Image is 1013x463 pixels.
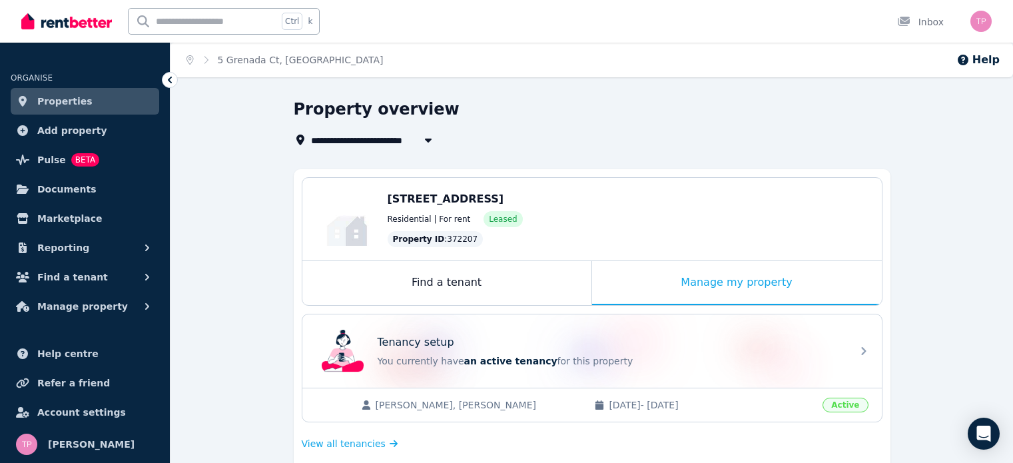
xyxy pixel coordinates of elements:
[11,234,159,261] button: Reporting
[11,370,159,396] a: Refer a friend
[37,93,93,109] span: Properties
[37,404,126,420] span: Account settings
[37,269,108,285] span: Find a tenant
[11,176,159,203] a: Documents
[11,147,159,173] a: PulseBETA
[16,434,37,455] img: Tim Pennock
[378,354,844,368] p: You currently have for this property
[388,193,504,205] span: [STREET_ADDRESS]
[302,314,882,388] a: Tenancy setupTenancy setupYou currently havean active tenancyfor this property
[11,117,159,144] a: Add property
[11,88,159,115] a: Properties
[609,398,815,412] span: [DATE] - [DATE]
[968,418,1000,450] div: Open Intercom Messenger
[302,261,591,305] div: Find a tenant
[37,181,97,197] span: Documents
[37,298,128,314] span: Manage property
[302,437,386,450] span: View all tenancies
[294,99,460,120] h1: Property overview
[282,13,302,30] span: Ctrl
[11,399,159,426] a: Account settings
[393,234,445,244] span: Property ID
[37,346,99,362] span: Help centre
[11,205,159,232] a: Marketplace
[21,11,112,31] img: RentBetter
[378,334,454,350] p: Tenancy setup
[388,231,484,247] div: : 372207
[11,264,159,290] button: Find a tenant
[897,15,944,29] div: Inbox
[376,398,581,412] span: [PERSON_NAME], [PERSON_NAME]
[970,11,992,32] img: Tim Pennock
[388,214,471,225] span: Residential | For rent
[322,330,364,372] img: Tenancy setup
[956,52,1000,68] button: Help
[464,356,557,366] span: an active tenancy
[823,398,868,412] span: Active
[37,123,107,139] span: Add property
[592,261,882,305] div: Manage my property
[37,375,110,391] span: Refer a friend
[170,43,399,77] nav: Breadcrumb
[71,153,99,167] span: BETA
[11,293,159,320] button: Manage property
[37,240,89,256] span: Reporting
[48,436,135,452] span: [PERSON_NAME]
[308,16,312,27] span: k
[302,437,398,450] a: View all tenancies
[11,73,53,83] span: ORGANISE
[37,211,102,227] span: Marketplace
[11,340,159,367] a: Help centre
[37,152,66,168] span: Pulse
[489,214,517,225] span: Leased
[218,55,384,65] a: 5 Grenada Ct, [GEOGRAPHIC_DATA]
